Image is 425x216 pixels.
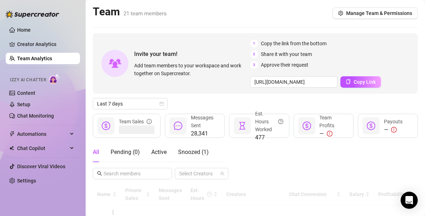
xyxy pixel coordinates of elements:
span: Approve their request [261,61,308,69]
a: Home [17,27,31,33]
span: search [97,171,102,176]
span: 1 [250,40,258,47]
span: 477 [255,133,283,142]
div: Team Sales [119,118,152,125]
a: Setup [17,102,30,107]
span: Invite your team! [134,50,250,58]
div: Est. Hours Worked [255,110,283,133]
span: message [174,122,182,130]
span: Snoozed ( 1 ) [178,149,209,155]
span: hourglass [238,122,247,130]
span: exclamation-circle [327,131,333,137]
span: setting [338,11,343,16]
span: Team Profits [320,115,335,128]
a: Settings [17,178,36,184]
span: Automations [17,128,68,140]
img: AI Chatter [49,74,60,84]
div: — [384,125,403,134]
span: exclamation-circle [391,127,397,133]
img: Chat Copilot [9,146,14,151]
span: info-circle [147,118,152,125]
span: Izzy AI Chatter [10,77,46,83]
a: Content [17,90,35,96]
span: Messages Sent [191,115,213,128]
span: 2 [250,50,258,58]
span: 28,341 [191,129,219,138]
span: Copy the link from the bottom [261,40,327,47]
span: thunderbolt [9,131,15,137]
span: Active [151,149,167,155]
a: Team Analytics [17,56,52,61]
span: team [220,171,224,176]
span: Share it with your team [261,50,312,58]
span: dollar-circle [367,122,375,130]
span: Copy Link [354,79,376,85]
span: 3 [250,61,258,69]
span: calendar [160,102,164,106]
span: dollar-circle [102,122,110,130]
span: dollar-circle [303,122,311,130]
button: Manage Team & Permissions [333,7,418,19]
div: Open Intercom Messenger [401,192,418,209]
a: Chat Monitoring [17,113,54,119]
div: — [320,129,348,138]
h2: Team [93,5,167,19]
div: Pending ( 0 ) [111,148,140,156]
span: copy [346,79,351,84]
span: Payouts [384,119,403,124]
span: 21 team members [123,10,167,17]
a: Discover Viral Videos [17,164,65,169]
span: question-circle [278,110,283,133]
span: Manage Team & Permissions [346,10,412,16]
img: logo-BBDzfeDw.svg [6,11,59,18]
div: All [93,148,99,156]
a: Creator Analytics [17,38,74,50]
button: Copy Link [340,76,381,88]
span: Add team members to your workspace and work together on Supercreator. [134,62,247,77]
span: Chat Copilot [17,143,68,154]
input: Search members [103,170,162,178]
span: Last 7 days [97,98,163,109]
